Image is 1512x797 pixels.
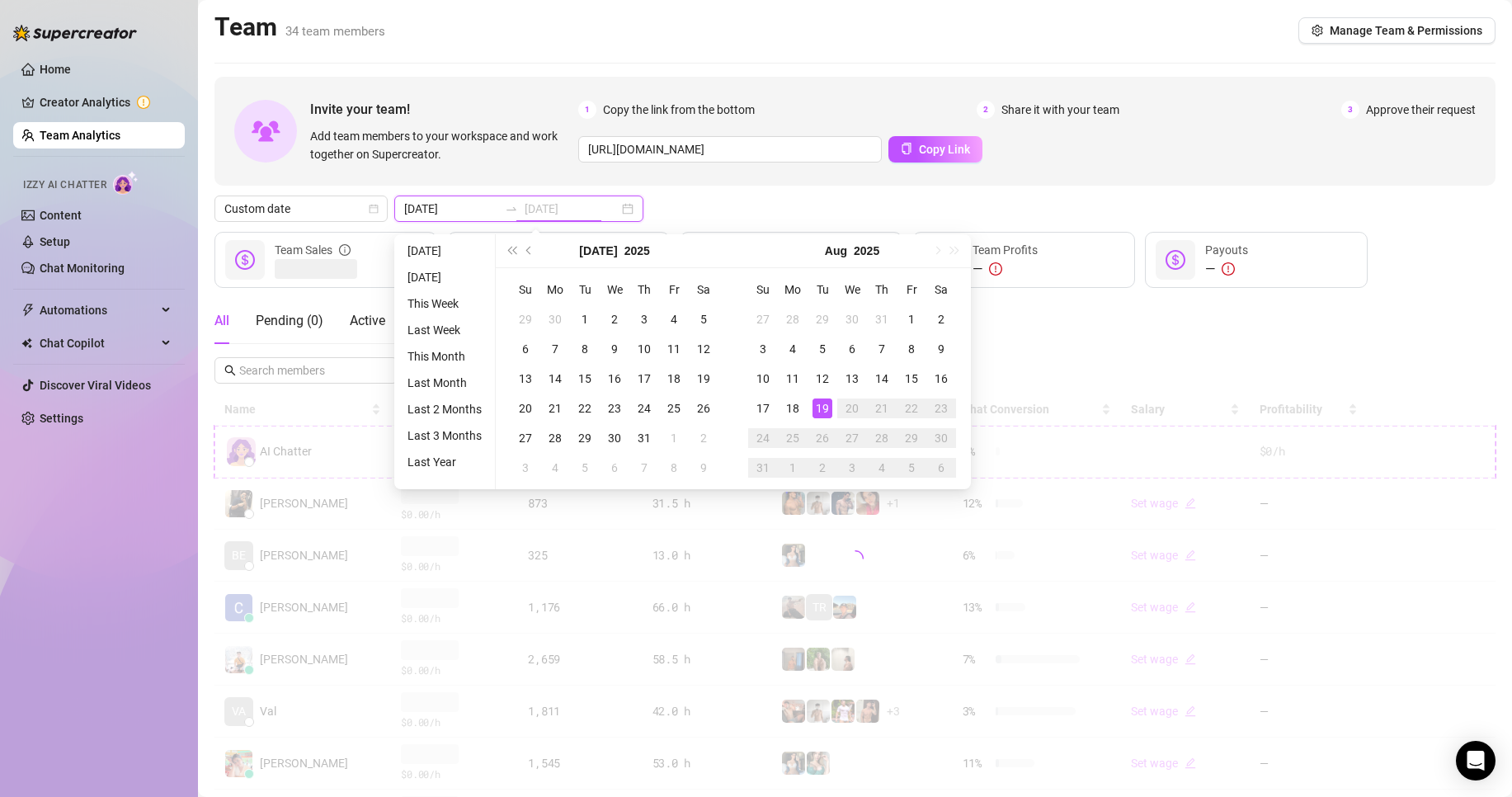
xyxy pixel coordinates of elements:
[867,364,897,394] td: 2025-08-14
[842,398,862,418] div: 20
[600,364,629,394] td: 2025-07-16
[1166,250,1185,270] span: dollar-circle
[689,304,718,334] td: 2025-07-05
[808,304,837,334] td: 2025-07-29
[1205,243,1248,257] span: Payouts
[659,304,689,334] td: 2025-07-04
[973,243,1038,257] span: Team Profits
[540,275,570,304] th: Mo
[901,143,912,154] span: copy
[753,309,773,329] div: 27
[401,452,488,472] li: Last Year
[578,101,596,119] span: 1
[748,394,778,423] td: 2025-08-17
[505,202,518,215] span: to
[570,394,600,423] td: 2025-07-22
[545,309,565,329] div: 30
[369,204,379,214] span: calendar
[659,423,689,453] td: 2025-08-01
[575,458,595,478] div: 5
[401,347,488,366] li: This Month
[575,369,595,389] div: 15
[1330,24,1482,37] span: Manage Team & Permissions
[808,275,837,304] th: Tu
[214,311,229,331] div: All
[926,275,956,304] th: Sa
[21,304,35,317] span: thunderbolt
[867,423,897,453] td: 2025-08-28
[872,339,892,359] div: 7
[813,458,832,478] div: 2
[575,428,595,448] div: 29
[605,309,624,329] div: 2
[339,241,351,259] span: info-circle
[605,398,624,418] div: 23
[1205,259,1248,279] div: —
[783,428,803,448] div: 25
[575,309,595,329] div: 1
[753,339,773,359] div: 3
[570,334,600,364] td: 2025-07-08
[502,234,520,267] button: Last year (Control + left)
[600,453,629,483] td: 2025-08-06
[256,311,323,331] div: Pending ( 0 )
[659,364,689,394] td: 2025-07-18
[401,399,488,419] li: Last 2 Months
[401,294,488,314] li: This Week
[545,458,565,478] div: 4
[40,262,125,275] a: Chat Monitoring
[867,275,897,304] th: Th
[516,339,535,359] div: 6
[919,143,970,156] span: Copy Link
[825,234,847,267] button: Choose a month
[401,267,488,287] li: [DATE]
[837,364,867,394] td: 2025-08-13
[926,453,956,483] td: 2025-09-06
[1456,741,1496,780] div: Open Intercom Messenger
[783,309,803,329] div: 28
[926,423,956,453] td: 2025-08-30
[624,234,650,267] button: Choose a year
[401,320,488,340] li: Last Week
[748,304,778,334] td: 2025-07-27
[783,339,803,359] div: 4
[902,309,921,329] div: 1
[540,423,570,453] td: 2025-07-28
[401,241,488,261] li: [DATE]
[40,63,71,76] a: Home
[659,275,689,304] th: Fr
[545,428,565,448] div: 28
[989,262,1002,276] span: exclamation-circle
[600,304,629,334] td: 2025-07-02
[778,304,808,334] td: 2025-07-28
[634,339,654,359] div: 10
[837,275,867,304] th: We
[867,334,897,364] td: 2025-08-07
[540,394,570,423] td: 2025-07-21
[842,339,862,359] div: 6
[13,25,137,41] img: logo-BBDzfeDw.svg
[40,129,120,142] a: Team Analytics
[689,364,718,394] td: 2025-07-19
[570,423,600,453] td: 2025-07-29
[664,398,684,418] div: 25
[872,369,892,389] div: 14
[897,364,926,394] td: 2025-08-15
[1298,17,1496,44] button: Manage Team & Permissions
[545,398,565,418] div: 21
[40,297,157,323] span: Automations
[842,428,862,448] div: 27
[605,428,624,448] div: 30
[1366,101,1476,119] span: Approve their request
[694,458,714,478] div: 9
[659,453,689,483] td: 2025-08-08
[837,334,867,364] td: 2025-08-06
[753,458,773,478] div: 31
[926,364,956,394] td: 2025-08-16
[748,334,778,364] td: 2025-08-03
[659,394,689,423] td: 2025-07-25
[689,275,718,304] th: Sa
[813,398,832,418] div: 19
[837,423,867,453] td: 2025-08-27
[748,364,778,394] td: 2025-08-10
